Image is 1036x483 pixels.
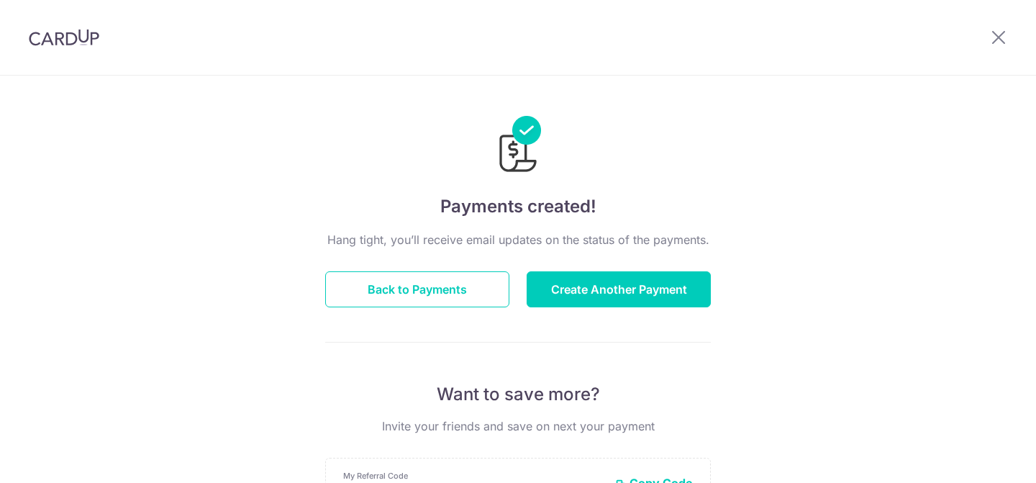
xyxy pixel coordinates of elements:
[527,271,711,307] button: Create Another Payment
[343,470,604,482] p: My Referral Code
[495,116,541,176] img: Payments
[325,417,711,435] p: Invite your friends and save on next your payment
[325,271,509,307] button: Back to Payments
[325,383,711,406] p: Want to save more?
[943,440,1022,476] iframe: Opens a widget where you can find more information
[325,194,711,220] h4: Payments created!
[29,29,99,46] img: CardUp
[325,231,711,248] p: Hang tight, you’ll receive email updates on the status of the payments.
